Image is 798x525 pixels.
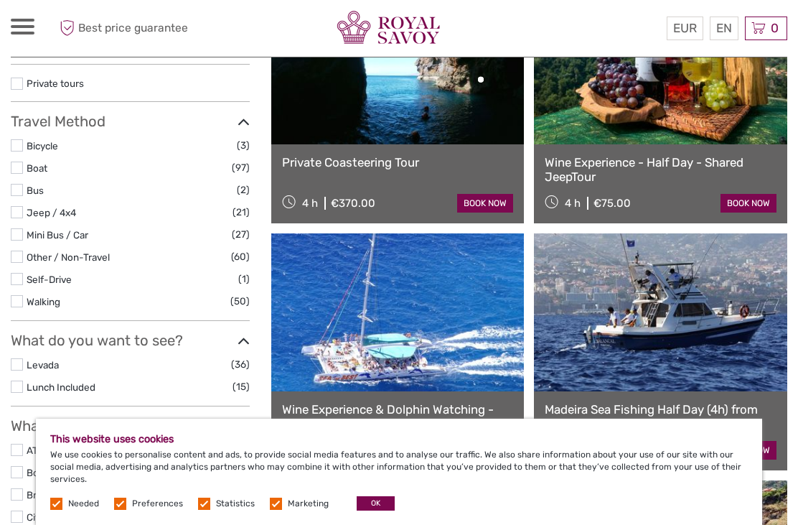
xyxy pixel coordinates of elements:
a: Self-Drive [27,274,72,285]
h3: Travel Method [11,113,250,130]
span: (2) [237,182,250,198]
span: Best price guarantee [56,17,205,40]
img: 3280-12f42084-c20e-4d34-be88-46f68e1c0edb_logo_small.png [334,11,443,46]
span: 4 h [302,197,318,210]
a: Jeep / 4x4 [27,207,76,218]
div: €370.00 [331,197,375,210]
a: Brewery & Distillery [27,489,113,501]
a: Wine Experience & Dolphin Watching - Full Day - Shared Jeep Tour [282,402,514,432]
span: EUR [673,21,697,35]
h3: What do you want to do? [11,417,250,435]
h3: What do you want to see? [11,332,250,349]
div: EN [710,17,738,40]
a: Boat [27,162,47,174]
span: (60) [231,248,250,265]
a: Bus [27,185,44,196]
div: We use cookies to personalise content and ads, to provide social media features and to analyse ou... [36,419,762,525]
a: book now [457,194,513,213]
span: (27) [232,226,250,243]
a: Boat Tours [27,467,75,478]
a: Walking [27,296,60,307]
a: Private Coasteering Tour [282,155,514,169]
a: City Sightseeing [27,511,99,523]
label: Needed [68,498,99,510]
span: (50) [230,293,250,310]
p: We're away right now. Please check back later! [20,25,162,37]
a: book now [720,194,776,213]
span: 4 h [565,197,581,210]
label: Marketing [288,498,329,510]
h5: This website uses cookies [50,433,748,445]
a: Other / Non-Travel [27,251,110,263]
div: €75.00 [593,197,631,210]
label: Preferences [132,498,183,510]
a: Levada [27,359,59,371]
span: (21) [233,204,250,220]
span: (36) [231,356,250,373]
a: Madeira Sea Fishing Half Day (4h) from [GEOGRAPHIC_DATA] [545,402,776,432]
label: Statistics [216,498,255,510]
a: Bicycle [27,140,58,152]
span: 0 [769,21,781,35]
a: Private tours [27,78,84,89]
button: OK [357,496,395,511]
a: ATV/Quads/Buggies [27,445,118,456]
span: (15) [233,378,250,395]
span: (3) [237,137,250,154]
a: Mini Bus / Car [27,229,88,241]
a: Wine Experience - Half Day - Shared JeepTour [545,155,776,185]
a: Lunch Included [27,381,95,393]
span: (97) [232,159,250,176]
button: Open LiveChat chat widget [165,22,182,40]
span: (1) [238,271,250,287]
